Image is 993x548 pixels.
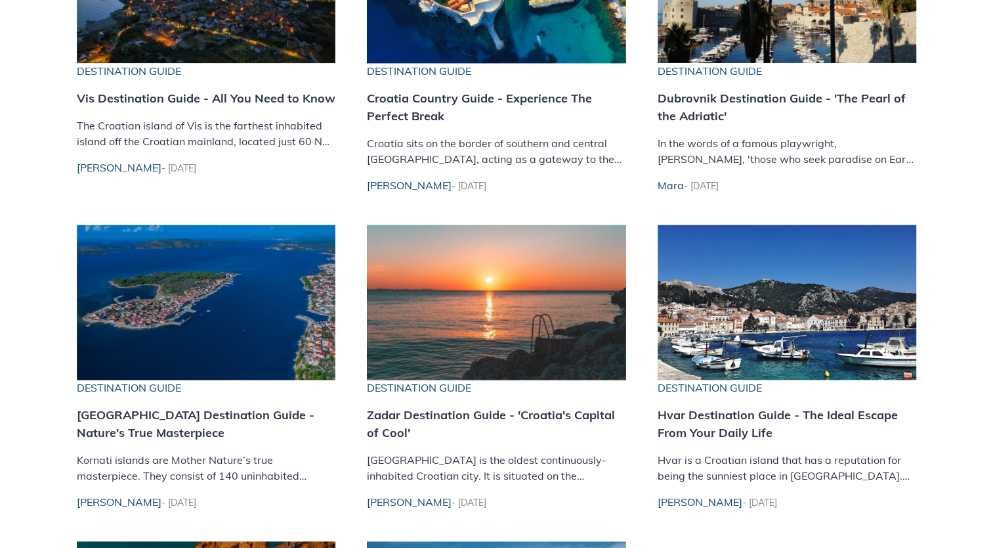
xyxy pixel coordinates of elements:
[367,63,626,79] span: Destination Guide
[367,226,626,484] a: Destination GuideZadar Destination Guide - 'Croatia's Capital of Cool'[GEOGRAPHIC_DATA] is the ol...
[367,89,626,125] h3: Croatia Country Guide - Experience The Perfect Break
[77,380,336,396] span: Destination Guide
[684,180,719,192] span: - [DATE]
[658,179,684,192] a: Mara
[77,161,161,174] a: [PERSON_NAME]
[161,497,196,509] span: - [DATE]
[161,162,196,174] span: - [DATE]
[367,135,626,167] p: Croatia sits on the border of southern and central [GEOGRAPHIC_DATA], acting as a gateway to the ...
[658,406,917,442] h3: Hvar Destination Guide - The Ideal Escape From Your Daily Life
[658,495,742,509] a: [PERSON_NAME]
[77,452,336,484] p: Kornati islands are Mother Nature’s true masterpiece. They consist of 140 uninhabited islands, is...
[77,89,336,107] h3: Vis Destination Guide - All You Need to Know
[452,180,486,192] span: - [DATE]
[367,380,626,396] span: Destination Guide
[77,118,336,149] p: The Croatian island of Vis is the farthest inhabited island off the Croatian mainland, located ju...
[658,380,917,396] span: Destination Guide
[452,497,486,509] span: - [DATE]
[77,63,336,79] span: Destination Guide
[658,452,917,484] p: Hvar is a Croatian island that has a reputation for being the sunniest place in [GEOGRAPHIC_DATA]...
[658,135,917,167] p: In the words of a famous playwright, [PERSON_NAME], 'those who seek paradise on Earth should come...
[367,406,626,442] h3: Zadar Destination Guide - 'Croatia's Capital of Cool'
[367,495,452,509] a: [PERSON_NAME]
[742,497,777,509] span: - [DATE]
[658,89,917,125] h3: Dubrovnik Destination Guide - 'The Pearl of the Adriatic'
[77,495,161,509] a: [PERSON_NAME]
[367,452,626,484] p: [GEOGRAPHIC_DATA] is the oldest continuously-inhabited Croatian city. It is situated on the [GEOG...
[77,226,336,484] a: Destination Guide[GEOGRAPHIC_DATA] Destination Guide - Nature's True MasterpieceKornati islands a...
[77,406,336,442] h3: [GEOGRAPHIC_DATA] Destination Guide - Nature's True Masterpiece
[658,63,917,79] span: Destination Guide
[658,226,917,484] a: Destination GuideHvar Destination Guide - The Ideal Escape From Your Daily LifeHvar is a Croatian...
[367,179,452,192] a: [PERSON_NAME]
